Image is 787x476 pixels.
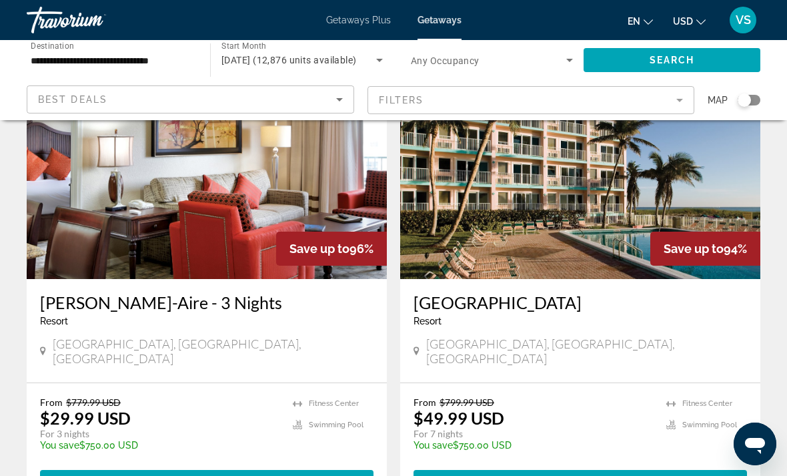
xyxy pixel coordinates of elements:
[414,292,747,312] a: [GEOGRAPHIC_DATA]
[309,421,363,429] span: Swimming Pool
[682,399,732,408] span: Fitness Center
[40,440,279,451] p: $750.00 USD
[411,55,480,66] span: Any Occupancy
[708,91,728,109] span: Map
[38,94,107,105] span: Best Deals
[628,11,653,31] button: Change language
[66,397,121,408] span: $779.99 USD
[414,428,653,440] p: For 7 nights
[40,292,373,312] a: [PERSON_NAME]-Aire - 3 Nights
[40,397,63,408] span: From
[414,440,453,451] span: You save
[650,55,695,65] span: Search
[221,41,266,51] span: Start Month
[40,428,279,440] p: For 3 nights
[426,336,747,366] span: [GEOGRAPHIC_DATA], [GEOGRAPHIC_DATA], [GEOGRAPHIC_DATA]
[414,397,436,408] span: From
[664,242,724,256] span: Save up to
[27,3,160,37] a: Travorium
[418,15,462,25] a: Getaways
[726,6,760,34] button: User Menu
[584,48,760,72] button: Search
[289,242,349,256] span: Save up to
[276,232,387,266] div: 96%
[734,423,776,465] iframe: Button to launch messaging window
[326,15,391,25] a: Getaways Plus
[40,408,131,428] p: $29.99 USD
[367,85,695,115] button: Filter
[31,41,74,50] span: Destination
[673,11,706,31] button: Change currency
[221,55,357,65] span: [DATE] (12,876 units available)
[628,16,640,27] span: en
[414,440,653,451] p: $750.00 USD
[414,316,442,326] span: Resort
[40,316,68,326] span: Resort
[400,65,760,279] img: 2890E01X.jpg
[53,336,373,366] span: [GEOGRAPHIC_DATA], [GEOGRAPHIC_DATA], [GEOGRAPHIC_DATA]
[682,421,737,429] span: Swimming Pool
[650,232,760,266] div: 94%
[673,16,693,27] span: USD
[27,65,387,279] img: 3875I01X.jpg
[736,13,751,27] span: VS
[38,91,343,107] mat-select: Sort by
[440,397,494,408] span: $799.99 USD
[40,440,79,451] span: You save
[414,408,504,428] p: $49.99 USD
[309,399,359,408] span: Fitness Center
